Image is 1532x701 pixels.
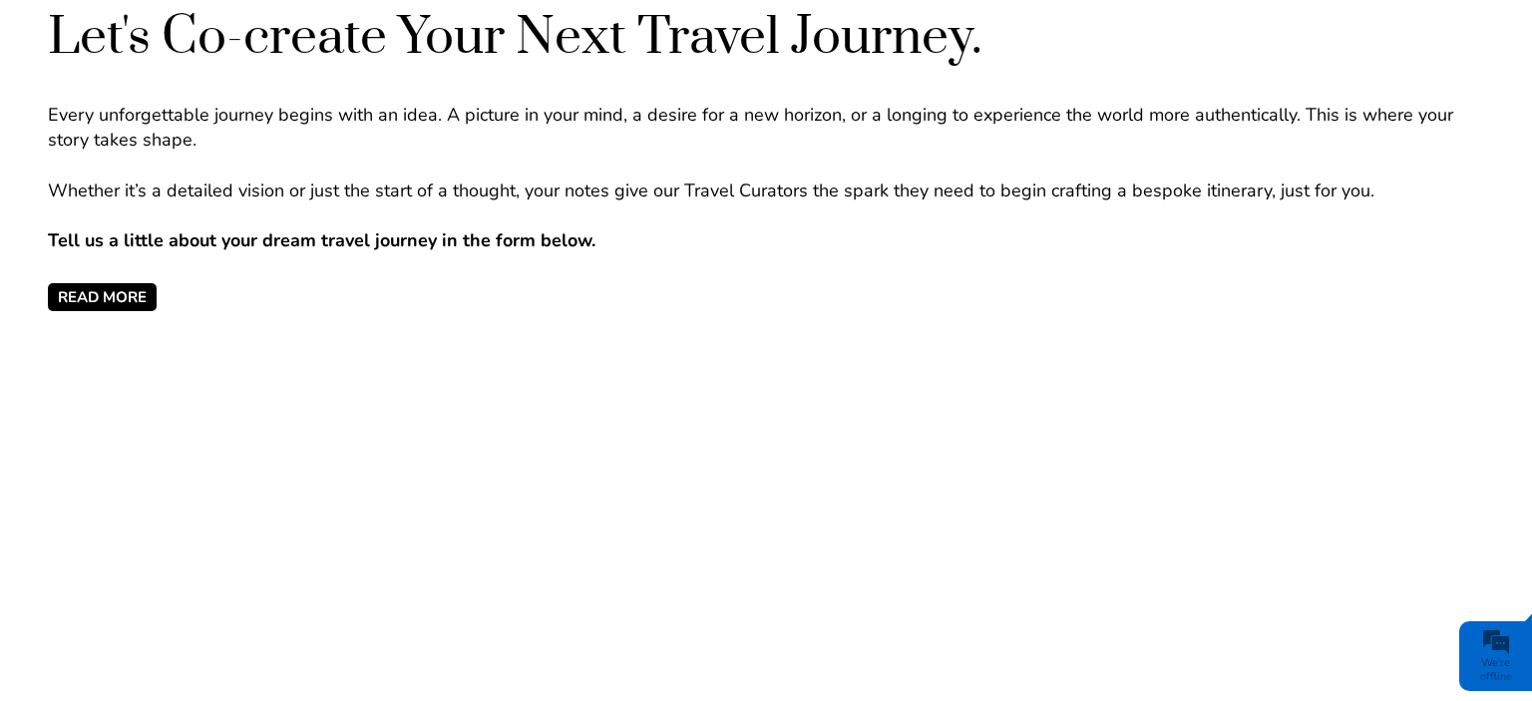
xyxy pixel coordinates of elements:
div: We're offline [1464,656,1527,684]
p: Every unforgettable journey begins with an idea. A picture in your mind, a desire for a new horiz... [48,103,1484,153]
span: READ MORE [48,283,157,311]
p: Whether it’s a detailed vision or just the start of a thought, your notes give our Travel Curator... [48,178,1484,203]
strong: Tell us a little about your dream travel journey in the form below. [48,228,595,252]
h1: Let's Co-create Your Next Travel Journey. [48,4,1484,71]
